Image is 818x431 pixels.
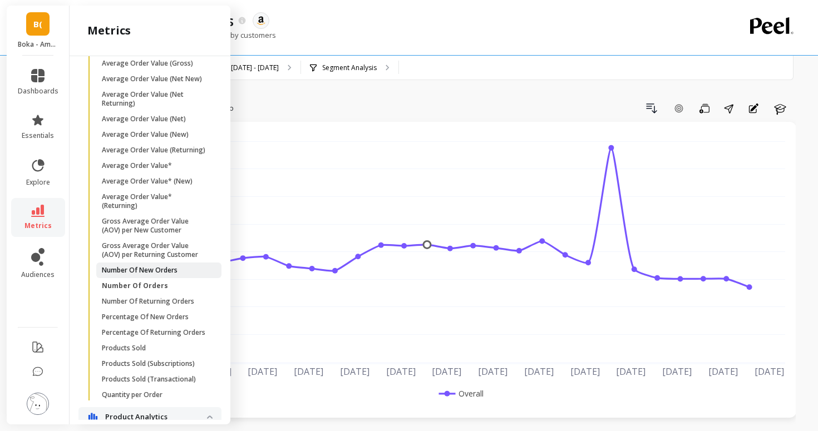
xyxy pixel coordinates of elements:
[27,393,49,415] img: profile picture
[102,375,196,384] p: Products Sold (Transactional)
[102,59,193,68] p: Average Order Value (Gross)
[105,412,207,423] p: Product Analytics
[256,16,266,26] img: api.amazon.svg
[102,266,178,275] p: Number Of New Orders
[102,281,168,290] p: Number Of Orders
[21,270,55,279] span: audiences
[102,297,194,306] p: Number Of Returning Orders
[33,18,42,31] span: B(
[87,23,131,38] h2: metrics
[18,87,58,96] span: dashboards
[102,344,146,353] p: Products Sold
[102,192,208,210] p: Average Order Value* (Returning)
[102,161,172,170] p: Average Order Value*
[24,221,52,230] span: metrics
[18,40,58,49] p: Boka - Amazon (Essor)
[102,217,208,235] p: Gross Average Order Value (AOV) per New Customer
[322,63,377,72] p: Segment Analysis
[207,415,213,419] img: down caret icon
[102,146,205,155] p: Average Order Value (Returning)
[102,241,208,259] p: Gross Average Order Value (AOV) per Returning Customer
[102,328,205,337] p: Percentage Of Returning Orders
[102,313,189,321] p: Percentage Of New Orders
[102,390,162,399] p: Quantity per Order
[102,75,202,83] p: Average Order Value (Net New)
[26,178,50,187] span: explore
[22,131,54,140] span: essentials
[102,90,208,108] p: Average Order Value (Net Returning)
[87,413,98,422] img: navigation item icon
[102,115,186,123] p: Average Order Value (Net)
[102,130,189,139] p: Average Order Value (New)
[102,359,195,368] p: Products Sold (Subscriptions)
[102,177,193,186] p: Average Order Value* (New)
